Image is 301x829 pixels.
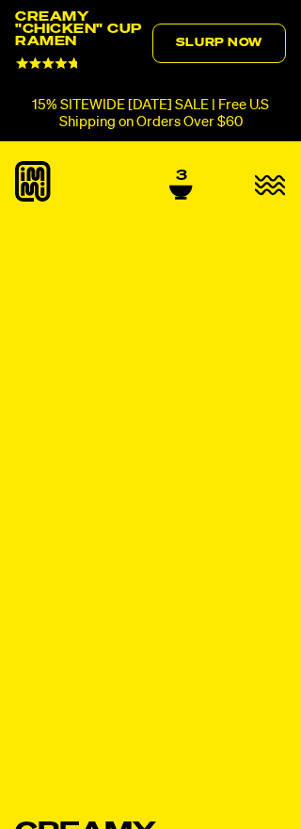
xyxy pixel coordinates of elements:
[176,168,187,185] span: 3
[87,59,145,71] span: 66 Reviews
[15,97,286,130] p: 15% SITEWIDE [DATE] SALE | Free U.S Shipping on Orders Over $60
[152,24,286,63] a: Slurp Now
[15,11,152,48] div: Creamy "Chicken" Cup Ramen
[169,168,193,200] a: 3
